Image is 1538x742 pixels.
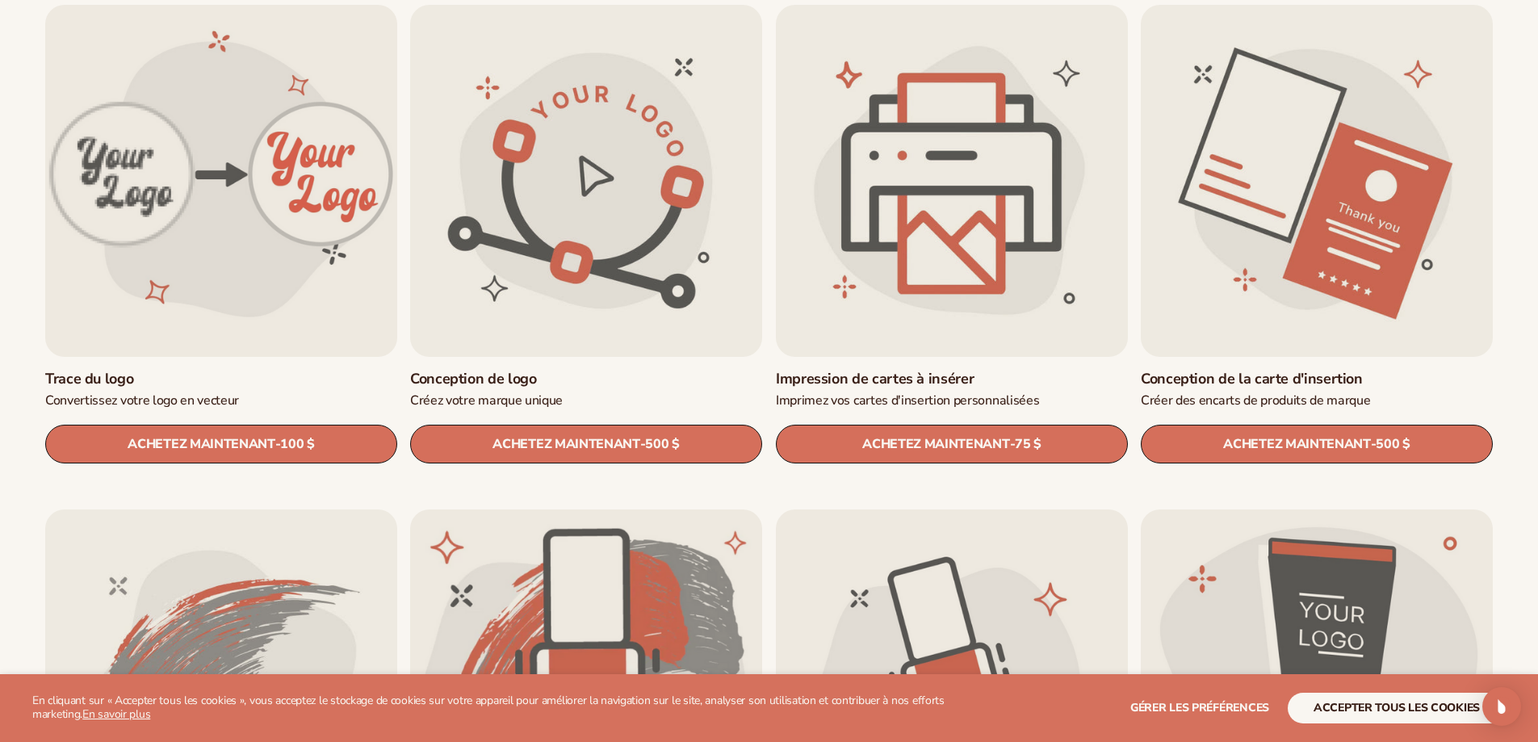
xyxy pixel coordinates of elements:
[1130,700,1269,715] font: Gérer les préférences
[82,706,150,722] a: En savoir plus
[1130,693,1269,723] button: Gérer les préférences
[776,425,1128,464] a: ACHETEZ MAINTENANT- 75 $
[1223,435,1370,453] font: ACHETEZ MAINTENANT
[776,370,1128,388] a: Impression de cartes à insérer
[1015,436,1041,454] font: 75 $
[1009,435,1015,453] font: -
[1370,435,1376,453] font: -
[410,425,762,464] a: ACHETEZ MAINTENANT- 500 $
[1288,693,1506,723] button: accepter tous les cookies
[128,435,274,453] font: ACHETEZ MAINTENANT
[1141,425,1493,464] a: ACHETEZ MAINTENANT- 500 $
[45,370,397,388] a: Trace du logo
[275,435,281,453] font: -
[1376,436,1410,454] font: 500 $
[646,436,680,454] font: 500 $
[410,370,762,388] a: Conception de logo
[862,435,1009,453] font: ACHETEZ MAINTENANT
[1314,700,1480,715] font: accepter tous les cookies
[280,436,314,454] font: 100 $
[45,425,397,464] a: ACHETEZ MAINTENANT- 100 $
[32,693,945,722] font: En cliquant sur « Accepter tous les cookies », vous acceptez le stockage de cookies sur votre app...
[1141,370,1493,388] a: Conception de la carte d'insertion
[493,435,640,453] font: ACHETEZ MAINTENANT
[1482,687,1521,726] div: Ouvrir Intercom Messenger
[640,435,646,453] font: -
